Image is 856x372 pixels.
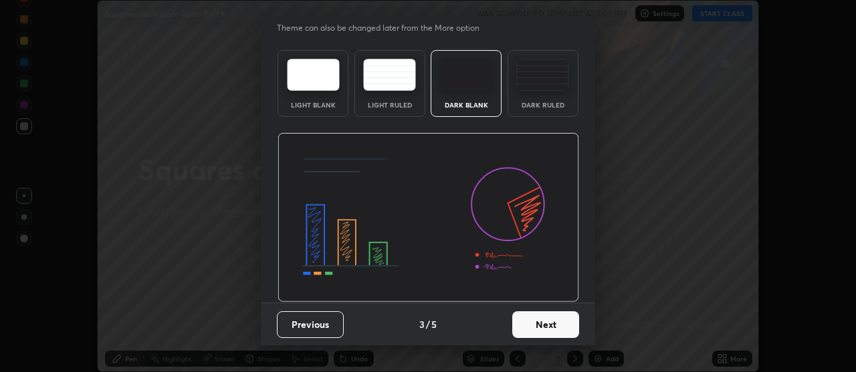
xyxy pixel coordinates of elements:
div: Light Ruled [363,102,417,108]
h4: 5 [431,317,437,331]
button: Next [512,311,579,338]
div: Dark Blank [439,102,493,108]
h4: 3 [419,317,425,331]
p: Theme can also be changed later from the More option [277,22,494,34]
img: lightRuledTheme.5fabf969.svg [363,59,416,91]
div: Dark Ruled [516,102,570,108]
img: darkTheme.f0cc69e5.svg [440,59,493,91]
button: Previous [277,311,344,338]
h4: / [426,317,430,331]
img: darkThemeBanner.d06ce4a2.svg [278,133,579,303]
div: Light Blank [286,102,340,108]
img: lightTheme.e5ed3b09.svg [287,59,340,91]
img: darkRuledTheme.de295e13.svg [516,59,569,91]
